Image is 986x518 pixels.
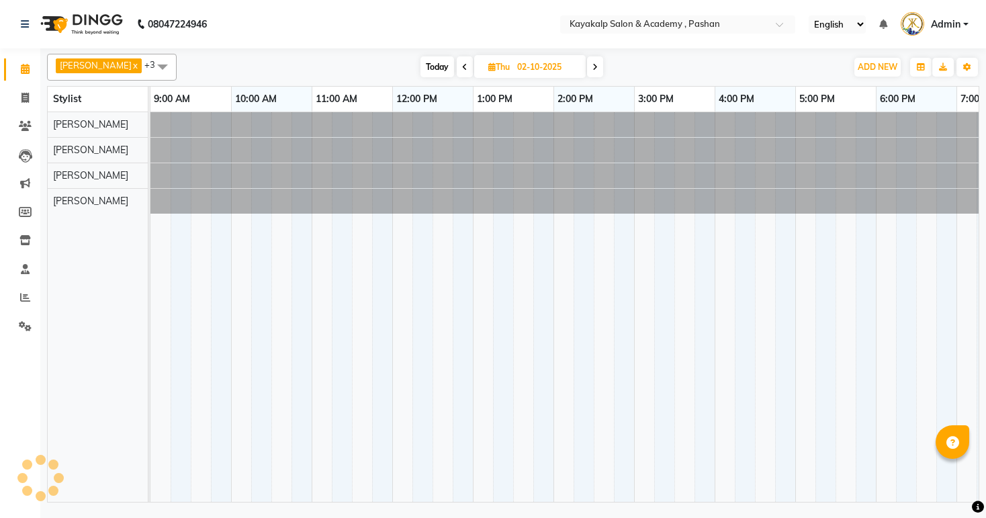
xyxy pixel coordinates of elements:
span: [PERSON_NAME] [60,60,132,71]
a: 1:00 PM [474,89,516,109]
span: Today [420,56,454,77]
span: [PERSON_NAME] [53,144,128,156]
a: 10:00 AM [232,89,280,109]
span: Admin [931,17,960,32]
a: 4:00 PM [715,89,758,109]
span: Stylist [53,93,81,105]
a: 6:00 PM [877,89,919,109]
span: ADD NEW [858,62,897,72]
span: [PERSON_NAME] [53,169,128,181]
input: 2025-10-02 [513,57,580,77]
a: x [132,60,138,71]
span: +3 [144,59,165,70]
img: Admin [901,12,924,36]
span: [PERSON_NAME] [53,118,128,130]
span: Thu [485,62,513,72]
button: ADD NEW [854,58,901,77]
b: 08047224946 [148,5,207,43]
a: 5:00 PM [796,89,838,109]
a: 12:00 PM [393,89,441,109]
a: 2:00 PM [554,89,596,109]
a: 11:00 AM [312,89,361,109]
iframe: chat widget [930,464,973,505]
span: [PERSON_NAME] [53,195,128,207]
a: 3:00 PM [635,89,677,109]
img: logo [34,5,126,43]
a: 9:00 AM [150,89,193,109]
